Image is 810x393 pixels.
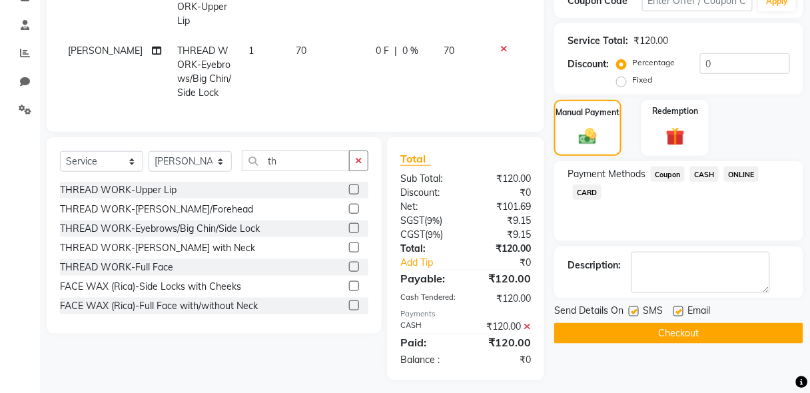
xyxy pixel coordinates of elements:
[296,45,306,57] span: 70
[248,45,254,57] span: 1
[466,172,541,186] div: ₹120.00
[60,183,177,197] div: THREAD WORK-Upper Lip
[690,167,719,182] span: CASH
[428,229,440,240] span: 9%
[466,292,541,306] div: ₹120.00
[60,280,241,294] div: FACE WAX (Rica)-Side Locks with Cheeks
[574,127,602,147] img: _cash.svg
[60,202,253,216] div: THREAD WORK-[PERSON_NAME]/Forehead
[390,186,466,200] div: Discount:
[466,186,541,200] div: ₹0
[632,57,675,69] label: Percentage
[60,299,258,313] div: FACE WAX (Rica)-Full Face with/without Neck
[395,44,398,58] span: |
[556,107,620,119] label: Manual Payment
[403,44,419,58] span: 0 %
[466,353,541,367] div: ₹0
[643,304,663,320] span: SMS
[466,242,541,256] div: ₹120.00
[568,57,609,71] div: Discount:
[427,215,440,226] span: 9%
[390,228,466,242] div: ( )
[376,44,390,58] span: 0 F
[466,214,541,228] div: ₹9.15
[68,45,143,57] span: [PERSON_NAME]
[390,334,466,350] div: Paid:
[400,228,425,240] span: CGST
[687,304,710,320] span: Email
[390,200,466,214] div: Net:
[466,228,541,242] div: ₹9.15
[573,185,602,200] span: CARD
[568,258,621,272] div: Description:
[466,334,541,350] div: ₹120.00
[390,292,466,306] div: Cash Tendered:
[60,241,255,255] div: THREAD WORK-[PERSON_NAME] with Neck
[60,222,260,236] div: THREAD WORK-Eyebrows/Big Chin/Side Lock
[554,323,803,344] button: Checkout
[400,308,531,320] div: Payments
[466,270,541,286] div: ₹120.00
[390,256,478,270] a: Add Tip
[568,167,645,181] span: Payment Methods
[60,260,173,274] div: THREAD WORK-Full Face
[466,200,541,214] div: ₹101.69
[478,256,541,270] div: ₹0
[466,320,541,334] div: ₹120.00
[400,214,424,226] span: SGST
[390,270,466,286] div: Payable:
[652,105,698,117] label: Redemption
[242,151,350,171] input: Search or Scan
[177,45,231,99] span: THREAD WORK-Eyebrows/Big Chin/Side Lock
[632,74,652,86] label: Fixed
[390,242,466,256] div: Total:
[400,152,431,166] span: Total
[633,34,668,48] div: ₹120.00
[724,167,759,182] span: ONLINE
[444,45,455,57] span: 70
[390,320,466,334] div: CASH
[390,172,466,186] div: Sub Total:
[390,214,466,228] div: ( )
[568,34,628,48] div: Service Total:
[660,125,691,149] img: _gift.svg
[651,167,685,182] span: Coupon
[390,353,466,367] div: Balance :
[554,304,623,320] span: Send Details On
